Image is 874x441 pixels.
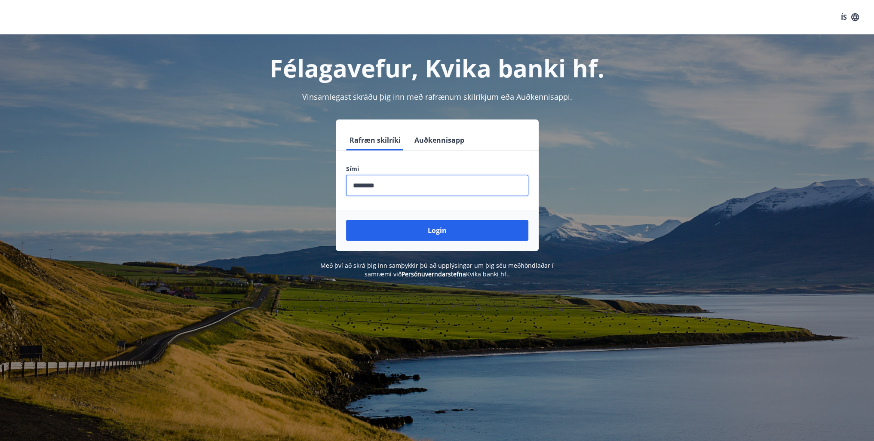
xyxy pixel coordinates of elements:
label: Sími [346,165,528,173]
button: ÍS [836,9,864,25]
h1: Félagavefur, Kvika banki hf. [138,52,736,84]
a: Persónuverndarstefna [402,270,466,278]
button: Rafræn skilríki [346,130,404,150]
button: Auðkennisapp [411,130,468,150]
span: Með því að skrá þig inn samþykkir þú að upplýsingar um þig séu meðhöndlaðar í samræmi við Kvika b... [320,261,554,278]
span: Vinsamlegast skráðu þig inn með rafrænum skilríkjum eða Auðkennisappi. [302,92,572,102]
button: Login [346,220,528,241]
